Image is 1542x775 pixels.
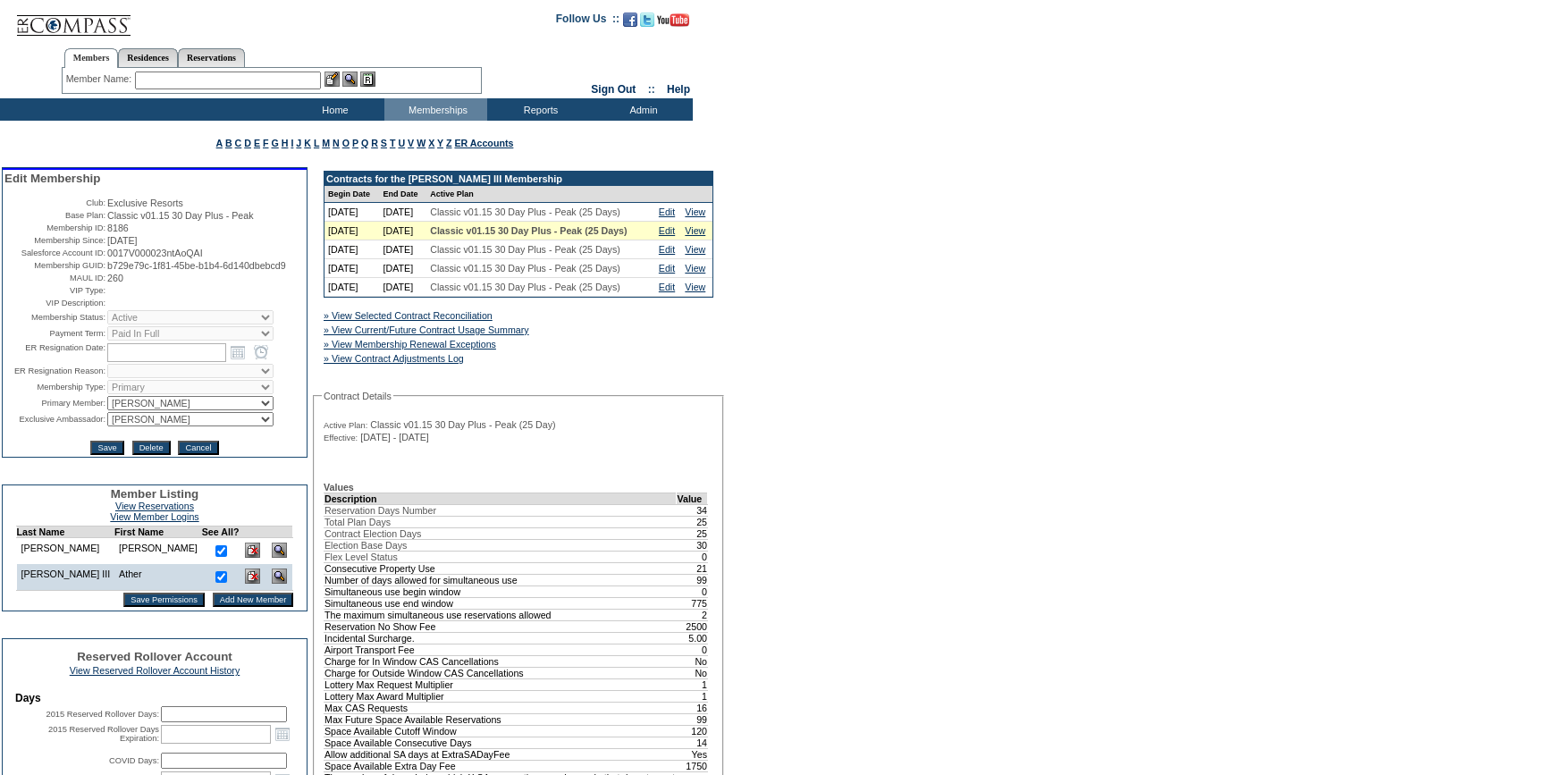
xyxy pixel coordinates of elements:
[324,172,712,186] td: Contracts for the [PERSON_NAME] III Membership
[271,138,278,148] a: G
[324,72,340,87] img: b_edit.gif
[677,737,708,748] td: 14
[677,609,708,620] td: 2
[324,552,398,562] span: Flex Level Status
[430,244,620,255] span: Classic v01.15 30 Day Plus - Peak (25 Days)
[677,597,708,609] td: 775
[667,83,690,96] a: Help
[324,655,677,667] td: Charge for In Window CAS Cancellations
[428,138,434,148] a: X
[4,396,105,410] td: Primary Member:
[380,240,427,259] td: [DATE]
[685,225,705,236] a: View
[677,702,708,713] td: 16
[677,527,708,539] td: 25
[677,760,708,771] td: 1750
[648,83,655,96] span: ::
[324,632,677,644] td: Incidental Surcharge.
[324,186,380,203] td: Begin Date
[324,748,677,760] td: Allow additional SA days at ExtraSADayFee
[324,339,496,350] a: » View Membership Renewal Exceptions
[66,72,135,87] div: Member Name:
[244,138,251,148] a: D
[408,138,414,148] a: V
[324,482,354,493] b: Values
[64,48,119,68] a: Members
[324,324,529,335] a: » View Current/Future Contract Usage Summary
[178,441,218,455] input: Cancel
[324,278,380,297] td: [DATE]
[324,353,464,364] a: » View Contract Adjustments Log
[324,760,677,771] td: Space Available Extra Day Fee
[4,172,100,185] span: Edit Membership
[263,138,269,148] a: F
[324,644,677,655] td: Airport Transport Fee
[273,724,292,744] a: Open the calendar popup.
[623,18,637,29] a: Become our fan on Facebook
[371,138,378,148] a: R
[324,203,380,222] td: [DATE]
[4,285,105,296] td: VIP Type:
[114,526,202,538] td: First Name
[216,138,223,148] a: A
[677,725,708,737] td: 120
[685,282,705,292] a: View
[245,569,260,584] img: Delete
[4,223,105,233] td: Membership ID:
[4,342,105,362] td: ER Resignation Date:
[677,713,708,725] td: 99
[361,138,368,148] a: Q
[677,748,708,760] td: Yes
[4,380,105,394] td: Membership Type:
[324,310,493,321] a: » View Selected Contract Reconciliation
[417,138,426,148] a: W
[324,678,677,690] td: Lottery Max Request Multiplier
[685,206,705,217] a: View
[107,235,138,246] span: [DATE]
[430,263,620,274] span: Classic v01.15 30 Day Plus - Peak (25 Days)
[677,620,708,632] td: 2500
[324,240,380,259] td: [DATE]
[324,702,677,713] td: Max CAS Requests
[245,543,260,558] img: Delete
[4,198,105,208] td: Club:
[213,593,294,607] input: Add New Member
[677,690,708,702] td: 1
[324,517,391,527] span: Total Plan Days
[46,710,159,719] label: 2015 Reserved Rollover Days:
[107,273,123,283] span: 260
[115,501,194,511] a: View Reservations
[314,138,319,148] a: L
[114,564,202,591] td: Ather
[591,83,636,96] a: Sign Out
[324,562,677,574] td: Consecutive Property Use
[114,538,202,565] td: [PERSON_NAME]
[4,248,105,258] td: Salesforce Account ID:
[15,692,294,704] td: Days
[251,342,271,362] a: Open the time view popup.
[659,206,675,217] a: Edit
[677,678,708,690] td: 1
[640,18,654,29] a: Follow us on Twitter
[677,562,708,574] td: 21
[107,248,203,258] span: 0017V000023ntAoQAI
[16,538,114,565] td: [PERSON_NAME]
[4,235,105,246] td: Membership Since:
[437,138,443,148] a: Y
[107,210,253,221] span: Classic v01.15 30 Day Plus - Peak
[390,138,396,148] a: T
[254,138,260,148] a: E
[272,569,287,584] img: View Dashboard
[677,632,708,644] td: 5.00
[324,667,677,678] td: Charge for Outside Window CAS Cancellations
[659,282,675,292] a: Edit
[4,273,105,283] td: MAUL ID:
[677,551,708,562] td: 0
[623,13,637,27] img: Become our fan on Facebook
[324,585,677,597] td: Simultaneous use begin window
[380,186,427,203] td: End Date
[677,574,708,585] td: 99
[324,222,380,240] td: [DATE]
[659,263,675,274] a: Edit
[123,593,205,607] input: Save Permissions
